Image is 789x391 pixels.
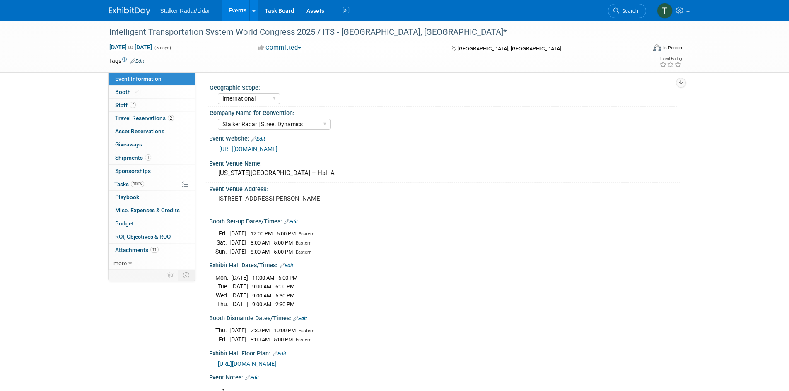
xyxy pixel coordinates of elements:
[109,257,195,270] a: more
[251,249,293,255] span: 8:00 AM - 5:00 PM
[229,247,246,256] td: [DATE]
[109,72,195,85] a: Event Information
[215,247,229,256] td: Sun.
[296,337,311,343] span: Eastern
[210,107,677,117] div: Company Name for Convention:
[109,165,195,178] a: Sponsorships
[608,4,646,18] a: Search
[209,132,680,143] div: Event Website:
[229,229,246,238] td: [DATE]
[215,326,229,335] td: Thu.
[115,247,159,253] span: Attachments
[130,102,136,108] span: 7
[619,8,638,14] span: Search
[215,291,231,300] td: Wed.
[252,293,294,299] span: 9:00 AM - 5:30 PM
[109,112,195,125] a: Travel Reservations2
[115,102,136,108] span: Staff
[255,43,304,52] button: Committed
[252,301,294,307] span: 9:00 AM - 2:30 PM
[109,138,195,151] a: Giveaways
[209,215,680,226] div: Booth Set-up Dates/Times:
[115,115,174,121] span: Travel Reservations
[458,46,561,52] span: [GEOGRAPHIC_DATA], [GEOGRAPHIC_DATA]
[293,316,307,321] a: Edit
[145,154,151,161] span: 1
[215,238,229,247] td: Sat.
[284,219,298,225] a: Edit
[115,75,162,82] span: Event Information
[273,351,286,357] a: Edit
[231,273,248,282] td: [DATE]
[114,181,144,187] span: Tasks
[109,43,152,51] span: [DATE] [DATE]
[127,44,135,50] span: to
[219,146,277,152] a: [URL][DOMAIN_NAME]
[245,375,259,381] a: Edit
[231,291,248,300] td: [DATE]
[130,58,144,64] a: Edit
[115,233,171,240] span: ROI, Objectives & ROO
[215,300,231,309] td: Thu.
[109,151,195,164] a: Shipments1
[109,86,195,98] a: Booth
[115,89,140,95] span: Booth
[115,154,151,161] span: Shipments
[657,3,673,19] img: Tommy Yates
[597,43,683,55] div: Event Format
[280,263,293,269] a: Edit
[109,57,144,65] td: Tags
[653,44,661,51] img: Format-Inperson.png
[178,270,195,281] td: Toggle Event Tabs
[659,57,682,61] div: Event Rating
[215,282,231,291] td: Tue.
[150,247,159,253] span: 11
[252,283,294,290] span: 9:00 AM - 6:00 PM
[209,157,680,168] div: Event Venue Name:
[168,115,174,121] span: 2
[115,207,180,213] span: Misc. Expenses & Credits
[252,275,297,281] span: 11:00 AM - 6:00 PM
[251,230,296,237] span: 12:00 PM - 5:00 PM
[209,183,680,193] div: Event Venue Address:
[109,178,195,191] a: Tasks100%
[215,335,229,343] td: Fri.
[663,45,682,51] div: In-Person
[296,249,311,255] span: Eastern
[109,191,195,204] a: Playbook
[154,45,171,50] span: (5 days)
[229,335,246,343] td: [DATE]
[109,7,150,15] img: ExhibitDay
[299,328,314,333] span: Eastern
[131,181,144,187] span: 100%
[209,371,680,382] div: Event Notes:
[109,217,195,230] a: Budget
[109,125,195,138] a: Asset Reservations
[109,230,195,243] a: ROI, Objectives & ROO
[218,360,276,367] span: [URL][DOMAIN_NAME]
[115,220,134,227] span: Budget
[109,204,195,217] a: Misc. Expenses & Credits
[215,273,231,282] td: Mon.
[115,168,151,174] span: Sponsorships
[209,347,680,358] div: Exhibit Hall Floor Plan:
[210,82,677,92] div: Geographic Scope:
[209,312,680,323] div: Booth Dismantle Dates/Times:
[215,167,674,180] div: [US_STATE][GEOGRAPHIC_DATA] – Hall A
[296,240,311,246] span: Eastern
[109,244,195,257] a: Attachments11
[251,136,265,142] a: Edit
[115,141,142,148] span: Giveaways
[218,195,396,202] pre: [STREET_ADDRESS][PERSON_NAME]
[135,89,139,94] i: Booth reservation complete
[164,270,178,281] td: Personalize Event Tab Strip
[209,259,680,270] div: Exhibit Hall Dates/Times:
[251,327,296,333] span: 2:30 PM - 10:00 PM
[299,231,314,237] span: Eastern
[115,194,139,200] span: Playbook
[113,260,127,266] span: more
[231,282,248,291] td: [DATE]
[229,326,246,335] td: [DATE]
[109,99,195,112] a: Staff7
[251,240,293,246] span: 8:00 AM - 5:00 PM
